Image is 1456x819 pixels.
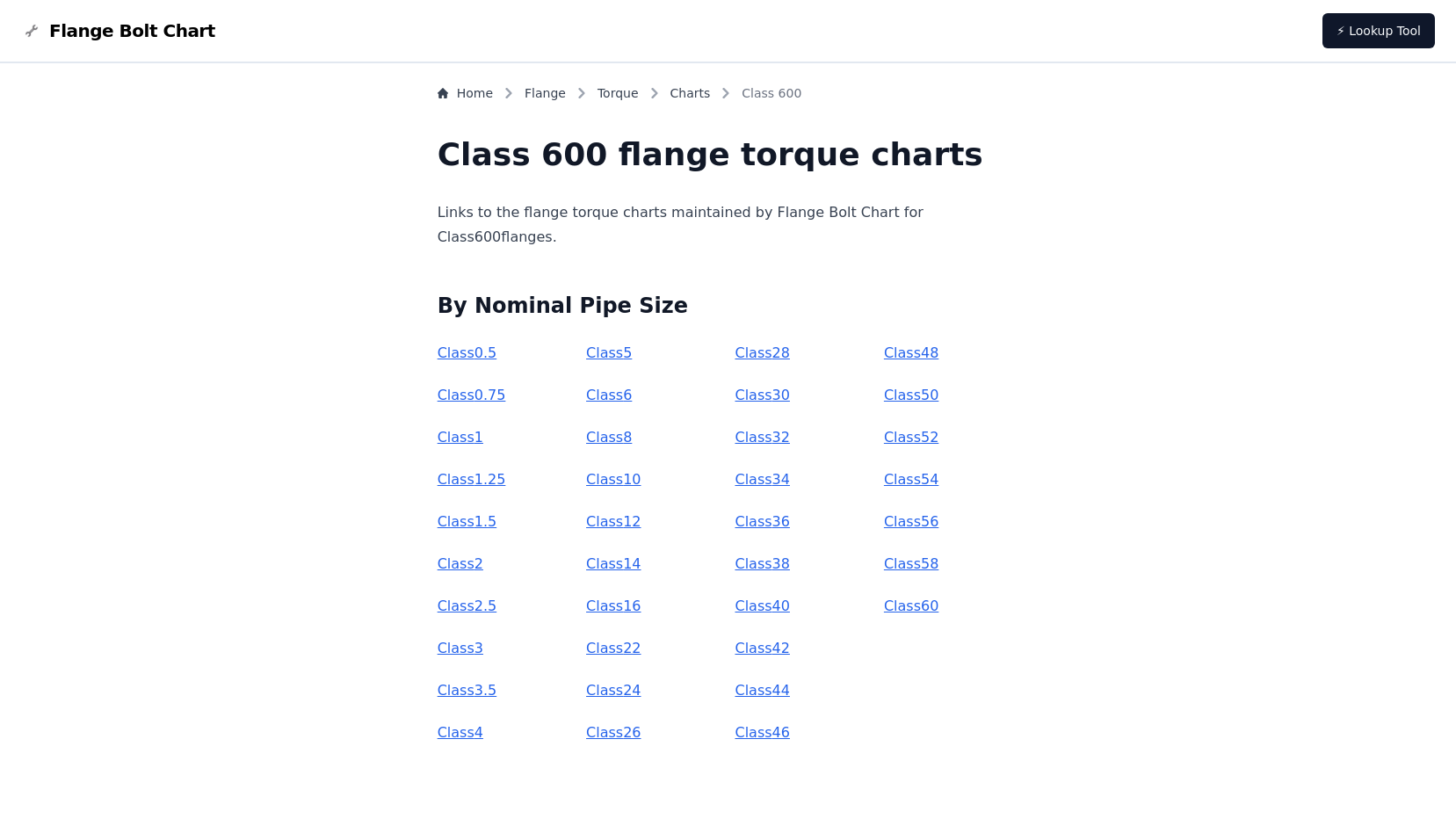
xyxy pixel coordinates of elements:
a: Class1 [438,429,483,446]
a: Home [438,84,493,102]
a: Class2 [438,555,483,572]
a: Class36 [735,513,789,530]
a: Class4 [438,724,483,741]
a: Class52 [884,429,938,446]
a: Class54 [884,471,938,488]
a: Class48 [884,344,938,361]
a: Class34 [735,471,789,488]
h2: By Nominal Pipe Size [438,292,1019,320]
nav: Breadcrumb [438,84,1019,109]
a: Class6 [586,387,632,403]
a: Class5 [586,344,632,361]
a: Class22 [586,640,641,656]
a: Class58 [884,555,938,572]
a: Class1.25 [438,471,506,488]
h1: Class 600 flange torque charts [438,137,1019,172]
a: Class28 [735,344,789,361]
a: Class16 [586,598,641,614]
a: Class24 [586,682,641,699]
a: Class12 [586,513,641,530]
span: Class 600 [742,84,801,102]
a: Class1.5 [438,513,497,530]
a: Charts [670,84,711,102]
a: ⚡ Lookup Tool [1322,13,1435,48]
a: Class3 [438,640,483,656]
a: Class14 [586,555,641,572]
a: Class38 [735,555,789,572]
a: Class60 [884,598,938,614]
a: Class46 [735,724,789,741]
a: Class0.75 [438,387,506,403]
a: Class26 [586,724,641,741]
img: Flange Bolt Chart Logo [21,20,42,41]
a: Class40 [735,598,789,614]
a: Flange Bolt Chart LogoFlange Bolt Chart [21,18,215,43]
a: Class44 [735,682,789,699]
a: Class42 [735,640,789,656]
p: Links to the flange torque charts maintained by Flange Bolt Chart for Class 600 flanges. [438,200,1019,250]
a: Class30 [735,387,789,403]
a: Class3.5 [438,682,497,699]
a: Torque [598,84,639,102]
a: Class0.5 [438,344,497,361]
a: Class2.5 [438,598,497,614]
a: Class32 [735,429,789,446]
a: Class56 [884,513,938,530]
a: Class50 [884,387,938,403]
a: Class10 [586,471,641,488]
a: Flange [525,84,566,102]
span: Flange Bolt Chart [49,18,215,43]
a: Class8 [586,429,632,446]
